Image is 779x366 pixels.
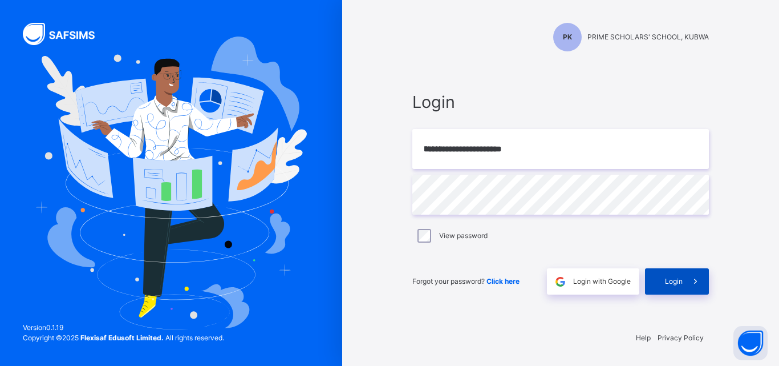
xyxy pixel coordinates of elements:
[412,277,520,285] span: Forgot your password?
[658,333,704,342] a: Privacy Policy
[23,323,224,333] span: Version 0.1.19
[439,231,488,241] label: View password
[23,23,108,45] img: SAFSIMS Logo
[587,32,709,42] span: PRIME SCHOLARS' SCHOOL, KUBWA
[573,276,631,287] span: Login with Google
[636,333,651,342] a: Help
[554,275,567,288] img: google.396cfc9801f0270233282035f929180a.svg
[665,276,683,287] span: Login
[733,326,768,360] button: Open asap
[486,277,520,285] a: Click here
[412,90,709,114] span: Login
[80,333,164,342] strong: Flexisaf Edusoft Limited.
[35,37,307,329] img: Hero Image
[563,32,572,42] span: PK
[23,333,224,342] span: Copyright © 2025 All rights reserved.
